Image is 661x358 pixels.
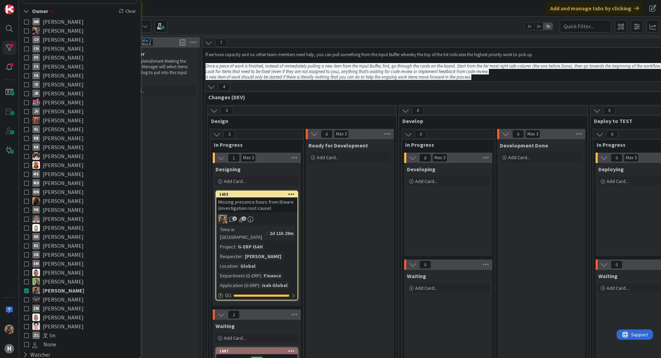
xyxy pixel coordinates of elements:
span: Ready for Development [308,142,368,149]
button: JK [PERSON_NAME] [24,116,136,125]
button: JK [PERSON_NAME] [24,98,136,107]
span: 0 [611,154,622,162]
span: 1 [228,154,240,162]
span: [PERSON_NAME] [43,161,84,170]
span: [PERSON_NAME] [43,116,84,125]
span: Add Card... [224,178,246,184]
div: MS [32,170,40,178]
div: Cv [32,36,40,43]
span: 0 [419,154,431,162]
span: [PERSON_NAME] [43,35,84,44]
button: JR [PERSON_NAME] [24,89,136,98]
img: ND [32,197,40,205]
button: ND [PERSON_NAME] [24,196,136,205]
button: Fv [PERSON_NAME] [24,53,136,62]
img: VK [218,215,227,224]
div: 1655Missing presence hours from IDware (investigation root cause) [216,191,297,213]
span: [PERSON_NAME] [43,205,84,214]
button: None [24,340,136,349]
span: [PERSON_NAME] [43,196,84,205]
span: Add Card... [415,178,437,184]
span: Designing [216,166,241,173]
span: : [235,243,236,250]
button: SM [PERSON_NAME] [24,259,136,268]
span: [PERSON_NAME] [43,44,84,53]
span: [PERSON_NAME] [43,214,84,223]
span: [PERSON_NAME] [43,259,84,268]
span: [PERSON_NAME] [43,170,84,178]
span: None [43,340,56,349]
span: : [242,253,243,260]
div: SB [32,251,40,258]
div: 文l [32,331,40,339]
span: Waiting [407,273,426,279]
span: Developing [407,166,436,173]
button: Rd [PERSON_NAME] [24,232,136,241]
span: 1 [242,216,246,221]
div: MR [32,188,40,196]
span: 2x [534,23,543,30]
div: 1687 [216,348,297,354]
button: VK [PERSON_NAME] [24,286,136,295]
span: : [261,272,262,279]
span: In Progress [214,141,295,148]
span: [PERSON_NAME] [43,286,84,295]
span: 0 [412,106,424,115]
span: 0 [415,130,427,139]
span: 3 [223,130,235,139]
div: Fv [32,54,40,61]
div: Max 3 [336,132,347,136]
div: 0/1 [216,291,297,300]
div: 1655 [216,191,297,197]
div: Department (G-ERP) [218,272,261,279]
span: In Progress [405,141,486,148]
div: FS [32,63,40,70]
span: [PERSON_NAME] [43,26,84,35]
span: 3x [543,23,553,30]
em: Look for items that need to be fixed (even if they are not assigned to you), anything that’s wait... [206,69,489,74]
span: [PERSON_NAME] [43,295,84,304]
div: Time in [GEOGRAPHIC_DATA] [218,226,267,241]
span: : [267,229,268,237]
div: Max 3 [434,156,445,160]
span: [PERSON_NAME] [43,71,84,80]
span: [PERSON_NAME] [43,322,84,331]
span: [PERSON_NAME] [43,62,84,71]
div: Max 3 [243,156,254,160]
input: Quick Filter... [560,20,611,32]
img: LC [32,161,40,169]
div: Clear [117,7,137,16]
div: VK [216,215,297,224]
span: 0 [512,130,524,138]
span: 1 [232,216,237,221]
span: [PERSON_NAME] [43,313,84,322]
span: [PERSON_NAME] [43,125,84,134]
span: 7 [215,39,227,47]
button: KB [PERSON_NAME] [24,134,136,143]
div: 1687 [219,349,297,354]
img: BF [32,27,40,34]
div: AW [32,18,40,25]
span: Support [14,1,31,9]
button: MR [PERSON_NAME] [24,187,136,196]
div: G-ERP ISAH [236,243,264,250]
span: 2 [228,310,240,319]
div: SM [32,260,40,267]
span: [PERSON_NAME] [43,143,84,152]
img: Kv [32,152,40,160]
button: TJ [PERSON_NAME] [24,268,136,277]
div: Max 3 [626,156,637,160]
span: [PERSON_NAME] [43,250,84,259]
div: H [4,344,14,354]
div: Add and manage tabs by clicking [546,2,643,14]
span: Add Card... [224,335,246,341]
span: [PERSON_NAME] [43,241,84,250]
a: 1655Missing presence hours from IDware (investigation root cause)VKTime in [GEOGRAPHIC_DATA]:2d 1... [216,191,298,300]
button: BF [PERSON_NAME] [24,26,136,35]
div: JR [32,90,40,97]
div: Md [32,179,40,187]
span: [PERSON_NAME] [43,89,84,98]
span: Add Card... [317,154,339,161]
button: PS [PERSON_NAME] [24,214,136,223]
button: ID [PERSON_NAME] [24,80,136,89]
